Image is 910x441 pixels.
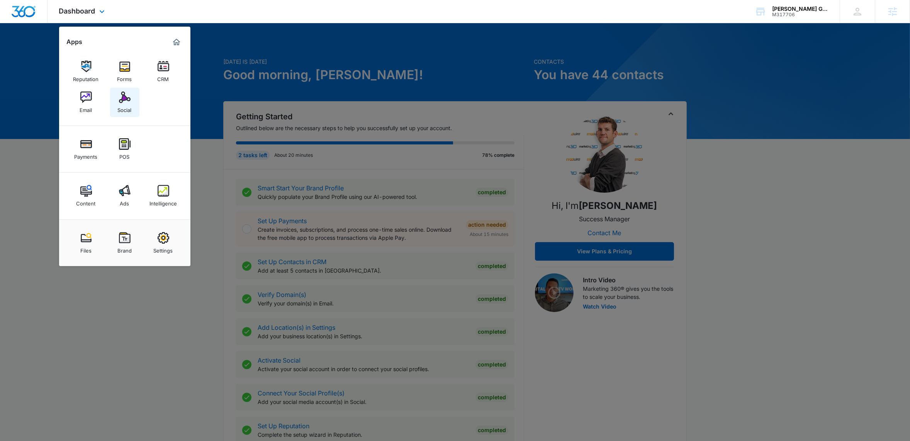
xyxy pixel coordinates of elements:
div: Domain: [DOMAIN_NAME] [20,20,85,26]
div: Content [76,197,96,207]
a: Content [71,181,101,210]
a: Marketing 360® Dashboard [170,36,183,48]
div: Keywords by Traffic [85,46,130,51]
a: Intelligence [149,181,178,210]
a: Ads [110,181,139,210]
a: Social [110,88,139,117]
div: Social [118,103,132,113]
div: Settings [154,244,173,254]
img: tab_domain_overview_orange.svg [21,45,27,51]
a: POS [110,134,139,164]
div: CRM [158,72,169,82]
div: account name [772,6,829,12]
img: logo_orange.svg [12,12,19,19]
div: Intelligence [149,197,177,207]
div: Email [80,103,92,113]
img: website_grey.svg [12,20,19,26]
a: Payments [71,134,101,164]
div: Ads [120,197,129,207]
div: Domain Overview [29,46,69,51]
div: POS [120,150,130,160]
h2: Apps [67,38,83,46]
div: v 4.0.24 [22,12,38,19]
a: Reputation [71,57,101,86]
a: Brand [110,228,139,258]
span: Dashboard [59,7,95,15]
a: Email [71,88,101,117]
a: Files [71,228,101,258]
div: Brand [117,244,132,254]
div: Forms [117,72,132,82]
img: tab_keywords_by_traffic_grey.svg [77,45,83,51]
a: CRM [149,57,178,86]
div: Payments [75,150,98,160]
a: Forms [110,57,139,86]
div: account id [772,12,829,17]
a: Settings [149,228,178,258]
div: Reputation [73,72,99,82]
div: Files [80,244,92,254]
